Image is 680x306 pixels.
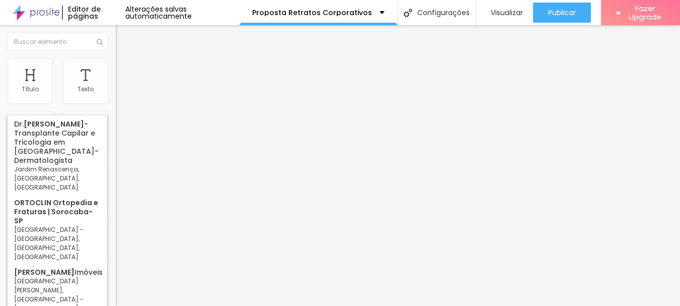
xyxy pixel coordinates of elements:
[491,9,523,17] span: Visualizar
[404,9,412,17] img: Icone
[125,6,240,20] div: Alterações salvas automaticamente
[116,25,680,306] iframe: Editor
[476,3,533,23] button: Visualizar
[548,9,576,17] span: Publicar
[252,9,372,16] p: Proposta Retratos Corporativos
[533,3,591,23] button: Publicar
[62,6,125,20] div: Editor de páginas
[97,39,103,45] img: Icone
[78,86,94,93] div: Texto
[22,86,39,93] div: Título
[625,4,665,22] span: Fazer Upgrade
[8,33,108,51] input: Buscar elemento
